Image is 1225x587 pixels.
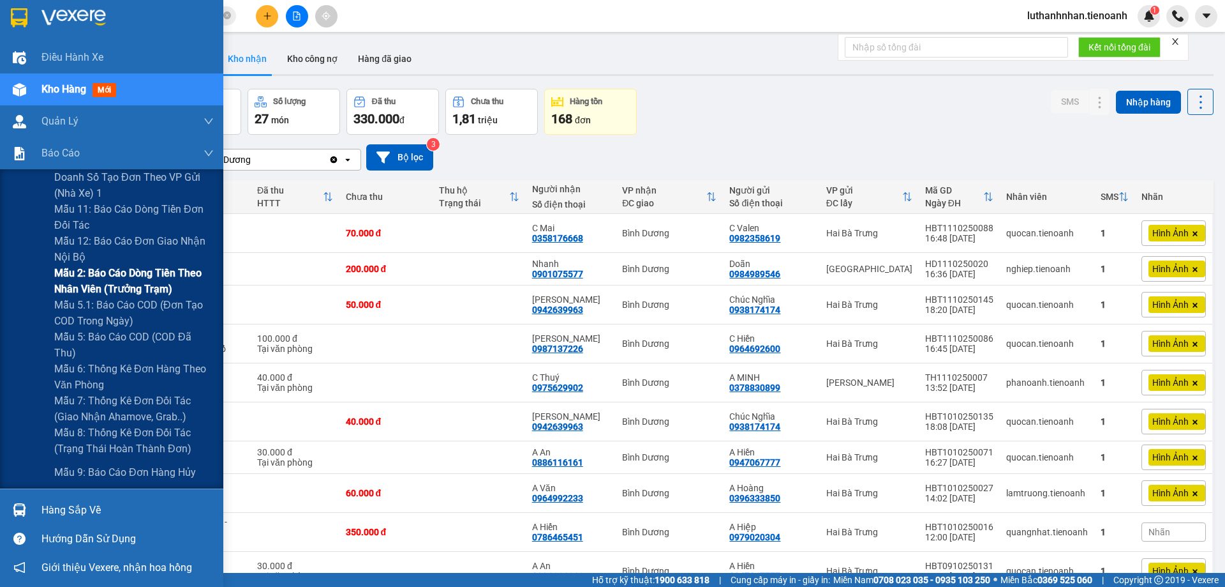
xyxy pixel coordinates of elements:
[204,148,214,158] span: down
[257,571,333,581] div: Tại văn phòng
[532,422,583,432] div: 0942639963
[1101,416,1129,427] div: 1
[273,97,306,106] div: Số lượng
[13,115,26,128] img: warehouse-icon
[1195,5,1217,27] button: caret-down
[622,185,706,195] div: VP nhận
[54,233,214,265] span: Mẫu 12: Báo cáo đơn giao nhận nội bộ
[551,111,572,126] span: 168
[729,493,780,503] div: 0396333850
[532,372,610,383] div: C Thuý
[729,259,813,269] div: Doãn
[826,264,912,274] div: [GEOGRAPHIC_DATA]
[616,180,723,214] th: Toggle SortBy
[1141,192,1206,202] div: Nhãn
[41,501,214,520] div: Hàng sắp về
[925,372,993,383] div: TH1110250007
[257,344,333,354] div: Tại văn phòng
[13,533,26,545] span: question-circle
[729,333,813,344] div: C Hiền
[729,447,813,457] div: A Hiền
[1006,228,1088,238] div: quocan.tienoanh
[54,201,214,233] span: Mẫu 11: Báo cáo dòng tiền đơn đối tác
[532,457,583,468] div: 0886116161
[1152,565,1189,577] span: Hình Ảnh
[346,300,426,310] div: 50.000 đ
[729,198,813,208] div: Số điện thoại
[256,5,278,27] button: plus
[532,305,583,315] div: 0942639963
[729,269,780,279] div: 0984989546
[826,300,912,310] div: Hai Bà Trưng
[1201,10,1212,22] span: caret-down
[1101,527,1129,537] div: 1
[1152,338,1189,349] span: Hình Ảnh
[826,416,912,427] div: Hai Bà Trưng
[41,83,86,95] span: Kho hàng
[257,561,333,571] div: 30.000 đ
[1143,10,1155,22] img: icon-new-feature
[1152,6,1157,15] span: 1
[622,416,716,427] div: Bình Dương
[478,115,498,125] span: triệu
[329,155,339,165] svg: Clear value
[223,11,231,19] span: close-circle
[622,527,716,537] div: Bình Dương
[622,300,716,310] div: Bình Dương
[826,339,912,349] div: Hai Bà Trưng
[845,37,1068,57] input: Nhập số tổng đài
[1152,416,1189,427] span: Hình Ảnh
[41,113,78,129] span: Quản Lý
[729,457,780,468] div: 0947067777
[1101,339,1129,349] div: 1
[1101,228,1129,238] div: 1
[925,344,993,354] div: 16:45 [DATE]
[925,447,993,457] div: HBT1010250071
[820,180,919,214] th: Toggle SortBy
[729,223,813,233] div: C Valen
[255,111,269,126] span: 27
[445,89,538,135] button: Chưa thu1,81 triệu
[292,11,301,20] span: file-add
[729,372,813,383] div: A MINH
[729,571,780,581] div: 0947067777
[1152,299,1189,310] span: Hình Ảnh
[532,411,610,422] div: Hồng Nhi
[622,566,716,576] div: Bình Dương
[622,198,706,208] div: ĐC giao
[1094,180,1135,214] th: Toggle SortBy
[322,11,330,20] span: aim
[729,344,780,354] div: 0964692600
[439,198,509,208] div: Trạng thái
[729,561,813,571] div: A Hiền
[1017,8,1138,24] span: luthanhnhan.tienoanh
[1152,452,1189,463] span: Hình Ảnh
[1006,488,1088,498] div: lamtruong.tienoanh
[1101,452,1129,462] div: 1
[54,297,214,329] span: Mẫu 5.1: Báo cáo COD (Đơn tạo COD trong ngày)
[925,561,993,571] div: HBT0910250131
[1154,576,1163,584] span: copyright
[343,155,353,165] svg: open
[54,393,214,425] span: Mẫu 7: Thống kê đơn đối tác (Giao nhận Ahamove, Grab..)
[719,573,721,587] span: |
[925,522,993,532] div: HBT1010250016
[346,264,426,274] div: 200.000 đ
[532,383,583,393] div: 0975629902
[925,223,993,233] div: HBT1110250088
[346,89,439,135] button: Đã thu330.000đ
[925,422,993,432] div: 18:08 [DATE]
[346,416,426,427] div: 40.000 đ
[1006,527,1088,537] div: quangnhat.tienoanh
[1006,264,1088,274] div: nghiep.tienoanh
[532,344,583,354] div: 0987137226
[1148,527,1170,537] span: Nhãn
[826,527,912,537] div: Hai Bà Trưng
[826,185,902,195] div: VP gửi
[532,493,583,503] div: 0964992233
[729,233,780,243] div: 0982358619
[346,192,426,202] div: Chưa thu
[41,560,192,576] span: Giới thiệu Vexere, nhận hoa hồng
[366,144,433,171] button: Bộ lọc
[13,503,26,517] img: warehouse-icon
